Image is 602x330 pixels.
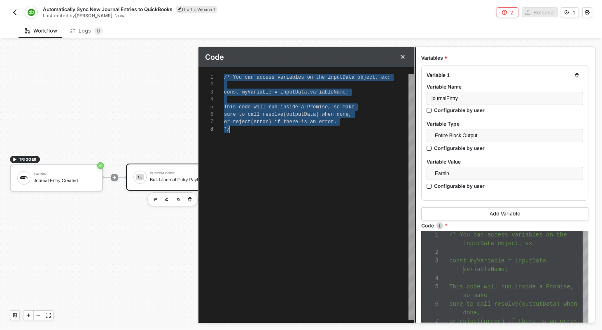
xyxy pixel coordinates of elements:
span: · [278,89,280,95]
span: variables [278,75,304,80]
span: This [224,104,236,110]
div: Add Variable [490,211,520,217]
span: Entire Block Output [435,129,578,142]
span: = [274,89,277,95]
span: · [280,119,283,125]
span: · [355,75,357,80]
span: · [325,75,328,80]
div: 4 [421,274,439,283]
img: back [12,9,18,16]
span: will [254,104,266,110]
span: · [245,112,247,117]
span: or [224,119,230,125]
button: 1 [561,7,579,17]
span: done, [337,112,352,117]
div: Configurable by user [434,183,485,190]
span: · [298,104,301,110]
div: 4 [198,96,213,103]
span: · [271,89,274,95]
div: 5 [421,283,439,291]
div: 8 [198,126,213,133]
span: Variables [421,53,447,63]
span: · [230,75,233,80]
div: Configurable by user [434,145,485,152]
span: when [322,112,334,117]
div: Logs [70,27,103,35]
span: there [283,119,298,125]
span: · [278,104,280,110]
span: on [307,75,313,80]
div: 1 [573,9,575,16]
span: icon-settings [585,10,590,15]
span: icon-play [26,313,31,318]
span: ex: [381,75,390,80]
span: · [251,104,254,110]
button: Release [522,7,558,17]
div: Configurable by user [434,107,485,114]
span: · [236,104,239,110]
div: 2 [510,9,513,16]
span: · [242,75,245,80]
sup: 0 [94,27,103,35]
span: · [319,112,322,117]
span: Earnin [435,167,578,180]
span: icon-edit [177,7,182,12]
span: You [233,75,242,80]
span: · [236,112,239,117]
div: Variable 1 [427,72,450,79]
span: icon-minus [36,313,41,318]
span: so make [463,292,488,299]
label: Variable Name [427,83,583,90]
span: variableName; [463,266,508,273]
span: · [304,104,307,110]
div: 3 [421,257,439,265]
span: const myVariable = inputData. [449,257,550,264]
span: · [316,119,319,125]
span: /* You can access variables on the [449,232,567,238]
span: inputData [328,75,355,80]
span: or reject(error) if there is an error. [449,318,581,325]
span: make [343,104,355,110]
span: so [334,104,340,110]
span: · [239,89,242,95]
span: inputData object. ex: [463,240,536,247]
span: [PERSON_NAME] [75,13,112,19]
span: inside [280,104,298,110]
span: code [239,104,251,110]
div: 1 [421,231,439,239]
div: Last edited by - Now [43,13,300,19]
div: 1 [198,74,213,81]
span: icon-expand [46,313,51,318]
span: access [257,75,274,80]
span: Code [205,53,224,61]
span: run [268,104,278,110]
span: This code will run inside a Promise, [449,283,574,290]
span: · [274,75,277,80]
span: Promise, [307,104,331,110]
span: · [307,119,310,125]
img: icon-info [436,222,443,229]
span: myVariable [242,89,271,95]
span: · [304,75,307,80]
span: sure [224,112,236,117]
span: · [298,119,301,125]
button: Add Variable [421,207,588,220]
span: · [334,112,336,117]
span: · [313,75,316,80]
label: Variable Type [427,120,583,127]
span: call [248,112,260,117]
span: an [310,119,316,125]
span: · [230,119,233,125]
span: done, [463,309,481,316]
div: 2 [421,248,439,257]
div: 7 [421,317,439,326]
button: 2 [497,7,518,17]
div: 6 [198,111,213,118]
span: reject(error) [233,119,272,125]
span: object. [357,75,378,80]
span: Automatically Sync New Journal Entries to QuickBooks [43,6,173,13]
div: 3 [198,89,213,96]
span: inputData.variableName; [280,89,349,95]
span: journalEntry [432,96,458,101]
